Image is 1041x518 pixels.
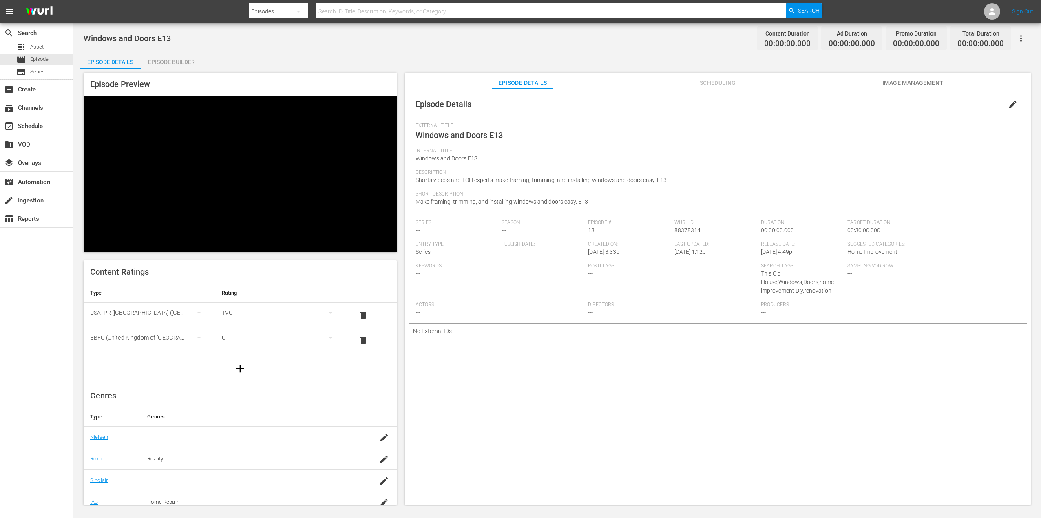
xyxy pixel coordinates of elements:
span: --- [588,309,593,316]
span: Schedule [4,121,14,131]
span: Asset [30,43,44,51]
span: Search [4,28,14,38]
span: Home Improvement [847,249,897,255]
span: Wurl ID: [674,220,757,226]
span: 00:30:00.000 [847,227,880,233]
span: edit [1008,100,1018,109]
span: Episode #: [588,220,670,226]
button: Search [786,3,822,18]
span: Producers [761,302,930,308]
span: Internal Title [416,148,1016,154]
span: Asset [16,42,26,52]
span: Shorts videos and TOH experts make framing, trimming, and installing windows and doors easy. E13 [416,177,667,183]
span: Created On: [588,241,670,248]
span: Actors [416,302,584,308]
span: Short Description [416,191,1016,198]
a: IAB [90,499,98,505]
span: delete [358,336,368,345]
span: --- [416,309,420,316]
span: 13 [588,227,595,233]
span: Description [416,169,1016,176]
div: Promo Duration [893,28,939,39]
span: Release Date: [761,241,843,248]
th: Genres [141,407,362,427]
span: 00:00:00.000 [764,39,811,49]
a: Roku [90,456,102,462]
div: TVG [222,301,340,324]
span: Season: [502,220,584,226]
button: edit [1003,95,1023,114]
span: Ingestion [4,196,14,205]
span: Search [798,3,820,18]
span: External Title [416,122,1016,129]
span: Entry Type: [416,241,498,248]
span: Episode Preview [90,79,150,89]
span: Windows and Doors E13 [416,130,503,140]
span: Publish Date: [502,241,584,248]
div: Content Duration [764,28,811,39]
span: --- [761,309,766,316]
span: 88378314 [674,227,701,233]
a: Sign Out [1012,8,1033,15]
span: --- [416,227,420,233]
button: Episode Builder [141,52,202,69]
span: Episode [16,55,26,64]
span: This Old House,Windows,Doors,home improvement,Diy,renovation [761,270,834,294]
div: U [222,326,340,349]
button: delete [354,331,373,350]
span: Episode Details [416,99,471,109]
span: 00:00:00.000 [761,227,794,233]
span: Episode [30,55,49,63]
button: Episode Details [80,52,141,69]
span: --- [416,270,420,277]
span: Series [16,67,26,77]
span: Suggested Categories: [847,241,1016,248]
span: Overlays [4,158,14,168]
button: delete [354,306,373,325]
span: 00:00:00.000 [957,39,1004,49]
span: Samsung VOD Row: [847,263,930,269]
span: Duration: [761,220,843,226]
div: Ad Duration [829,28,875,39]
th: Type [84,407,141,427]
span: Channels [4,103,14,113]
span: Windows and Doors E13 [84,33,171,43]
span: --- [847,270,852,277]
span: Episode Details [492,78,553,88]
div: Episode Details [80,52,141,72]
span: Series: [416,220,498,226]
span: Search Tags: [761,263,843,269]
span: Roku Tags: [588,263,757,269]
th: Type [84,283,215,303]
span: [DATE] 1:12p [674,249,706,255]
span: Scheduling [687,78,748,88]
div: USA_PR ([GEOGRAPHIC_DATA] ([GEOGRAPHIC_DATA])) [90,301,209,324]
span: 00:00:00.000 [893,39,939,49]
div: Total Duration [957,28,1004,39]
span: Make framing, trimming, and installing windows and doors easy. E13 [416,198,588,205]
span: menu [5,7,15,16]
table: simple table [84,283,397,353]
span: --- [588,270,593,277]
span: Series [30,68,45,76]
span: delete [358,311,368,320]
img: ans4CAIJ8jUAAAAAAAAAAAAAAAAAAAAAAAAgQb4GAAAAAAAAAAAAAAAAAAAAAAAAJMjXAAAAAAAAAAAAAAAAAAAAAAAAgAT5G... [20,2,59,21]
span: Last Updated: [674,241,757,248]
span: --- [502,227,506,233]
span: --- [502,249,506,255]
div: Episode Builder [141,52,202,72]
span: [DATE] 3:33p [588,249,619,255]
span: Create [4,84,14,94]
a: Nielsen [90,434,108,440]
span: Series [416,249,431,255]
span: Keywords: [416,263,584,269]
span: Genres [90,391,116,400]
div: No External IDs [409,324,1027,338]
span: Image Management [882,78,944,88]
div: BBFC (United Kingdom of [GEOGRAPHIC_DATA] and [GEOGRAPHIC_DATA] (the)) [90,326,209,349]
span: Directors [588,302,757,308]
a: Sinclair [90,477,108,483]
th: Rating [215,283,347,303]
span: Content Ratings [90,267,149,277]
span: 00:00:00.000 [829,39,875,49]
